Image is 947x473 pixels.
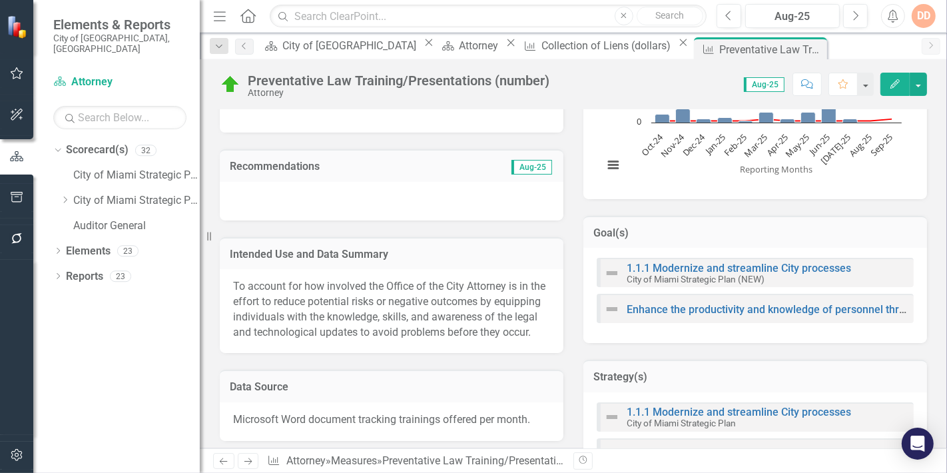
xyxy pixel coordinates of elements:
div: Preventative Law Training/Presentations (number) [719,41,824,58]
div: Aug-25 [750,9,835,25]
text: Dec-24 [680,131,708,159]
text: Aug-25 [846,131,874,159]
span: To account for how involved the Office of the City Attorney is in the effort to reduce potential ... [233,280,545,338]
span: Aug-25 [744,77,785,92]
button: Search [637,7,703,25]
path: Dec-24, 2. Actual. [697,119,711,123]
path: Feb-25, 1. Actual. [739,121,753,123]
path: Apr-25, 2. Actual. [781,119,795,123]
text: Reporting Months [741,163,813,175]
div: Preventative Law Training/Presentations (number) [248,73,549,88]
h3: Data Source [230,381,553,393]
span: Aug-25 [511,160,552,175]
text: 0 [637,115,641,127]
div: 23 [110,270,131,282]
a: Elements [66,244,111,259]
img: Not Defined [604,409,620,425]
h3: Goal(s) [593,227,917,239]
path: Jul-25, 2. Actual. [843,119,858,123]
a: City of Miami Strategic Plan [73,168,200,183]
text: Apr-25 [764,131,790,158]
path: Oct-24, 5. Actual. [655,114,670,123]
path: Mar-25, 6. Actual. [759,112,774,123]
div: 32 [135,145,157,156]
a: Auditor General [73,219,200,234]
a: City of [GEOGRAPHIC_DATA] [260,37,420,54]
text: Mar-25 [742,131,770,159]
input: Search ClearPoint... [270,5,707,28]
text: [DATE]-25 [818,131,853,167]
text: Oct-24 [639,131,666,158]
a: City of Miami Strategic Plan (NEW) [73,193,200,209]
div: Preventative Law Training/Presentations (number) [382,454,619,467]
img: ClearPoint Strategy [7,15,30,39]
div: Collection of Liens (dollars) [541,37,675,54]
div: Attorney [459,37,502,54]
a: Reports [66,269,103,284]
img: Not Defined [604,265,620,281]
a: Attorney [286,454,326,467]
small: City of [GEOGRAPHIC_DATA], [GEOGRAPHIC_DATA] [53,33,186,55]
div: City of [GEOGRAPHIC_DATA] [282,37,420,54]
a: Attorney [53,75,186,90]
p: Microsoft Word document tracking trainings offered per month. [233,412,550,428]
text: Jan-25 [702,131,729,158]
img: Not Defined [604,301,620,317]
h3: Intended Use and Data Summary [230,248,553,260]
text: Number of Training Presented [605,33,627,110]
path: Jan-25, 3. Actual. [718,117,733,123]
text: Jun-25 [806,131,832,158]
text: May-25 [783,131,812,160]
a: Collection of Liens (dollars) [519,37,675,54]
small: City of Miami Strategic Plan [627,418,736,428]
a: Attorney [437,37,502,54]
a: 1.1.1 Modernize and streamline City processes [627,262,851,274]
path: Nov-24, 8. Actual. [676,109,691,123]
span: Elements & Reports [53,17,186,33]
img: On Target [220,74,241,95]
h3: Recommendations [230,161,450,173]
button: View chart menu, Chart [604,155,623,174]
div: » » [267,454,563,469]
h3: Strategy(s) [593,371,917,383]
input: Search Below... [53,106,186,129]
div: Attorney [248,88,549,98]
text: Nov-24 [658,131,687,159]
path: May-25, 6. Actual. [801,112,816,123]
div: Open Intercom Messenger [902,428,934,460]
button: DD [912,4,936,28]
text: Feb-25 [722,131,749,159]
text: Sep-25 [868,131,895,159]
button: Aug-25 [745,4,840,28]
a: 1.1.1 Modernize and streamline City processes [627,406,851,418]
a: Measures [331,454,377,467]
span: Search [655,10,684,21]
img: Not Defined [604,445,620,461]
div: 23 [117,245,139,256]
a: Scorecard(s) [66,143,129,158]
small: City of Miami Strategic Plan (NEW) [627,274,765,284]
